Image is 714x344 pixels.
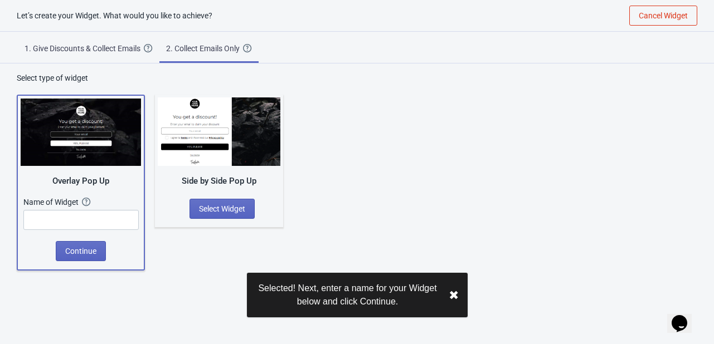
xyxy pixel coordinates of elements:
[166,43,243,54] div: 2. Collect Emails Only
[23,196,82,208] div: Name of Widget
[65,247,96,255] span: Continue
[56,241,106,261] button: Continue
[639,11,688,20] span: Cancel Widget
[667,299,703,333] iframe: chat widget
[158,97,280,166] img: regular_popup.jpg
[21,99,141,166] img: full_screen_popup.jpg
[199,204,245,213] span: Select Widget
[158,175,280,188] div: Side by Side Pop Up
[25,43,144,54] div: 1. Give Discounts & Collect Emails
[449,288,459,302] button: close
[256,282,440,308] div: Selected! Next, enter a name for your Widget below and click Continue.
[190,199,255,219] button: Select Widget
[17,72,697,83] div: Select type of widget
[21,175,141,188] div: Overlay Pop Up
[629,6,697,26] button: Cancel Widget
